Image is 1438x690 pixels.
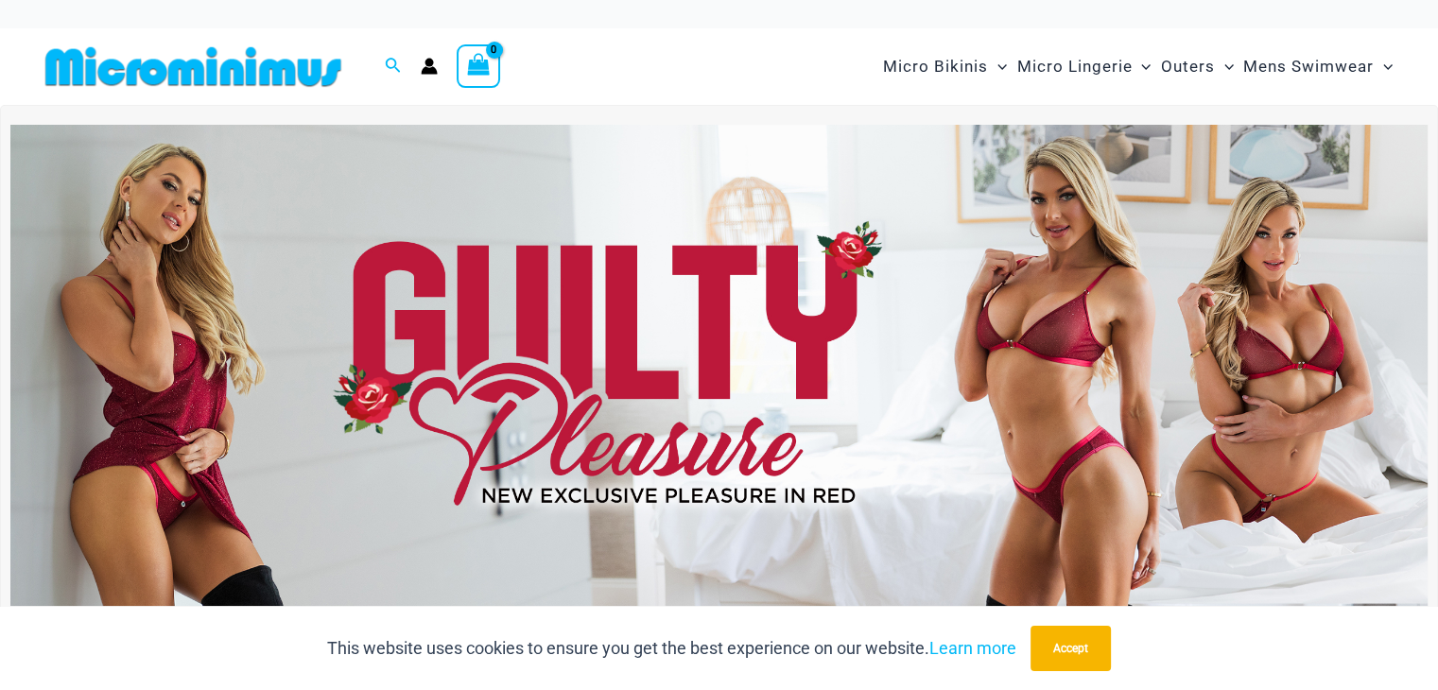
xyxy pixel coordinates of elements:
a: Mens SwimwearMenu ToggleMenu Toggle [1239,38,1397,95]
span: Menu Toggle [988,43,1007,91]
a: Account icon link [421,58,438,75]
img: MM SHOP LOGO FLAT [38,45,349,88]
span: Menu Toggle [1132,43,1151,91]
span: Micro Bikinis [883,43,988,91]
span: Mens Swimwear [1243,43,1374,91]
span: Menu Toggle [1374,43,1393,91]
span: Menu Toggle [1215,43,1234,91]
a: OutersMenu ToggleMenu Toggle [1156,38,1239,95]
a: Learn more [929,638,1016,658]
a: View Shopping Cart, empty [457,44,500,88]
a: Micro BikinisMenu ToggleMenu Toggle [878,38,1012,95]
button: Accept [1031,626,1111,671]
img: Guilty Pleasures Red Lingerie [10,125,1428,606]
p: This website uses cookies to ensure you get the best experience on our website. [327,634,1016,663]
span: Micro Lingerie [1016,43,1132,91]
a: Search icon link [385,55,402,78]
span: Outers [1161,43,1215,91]
nav: Site Navigation [875,35,1400,98]
a: Micro LingerieMenu ToggleMenu Toggle [1012,38,1155,95]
